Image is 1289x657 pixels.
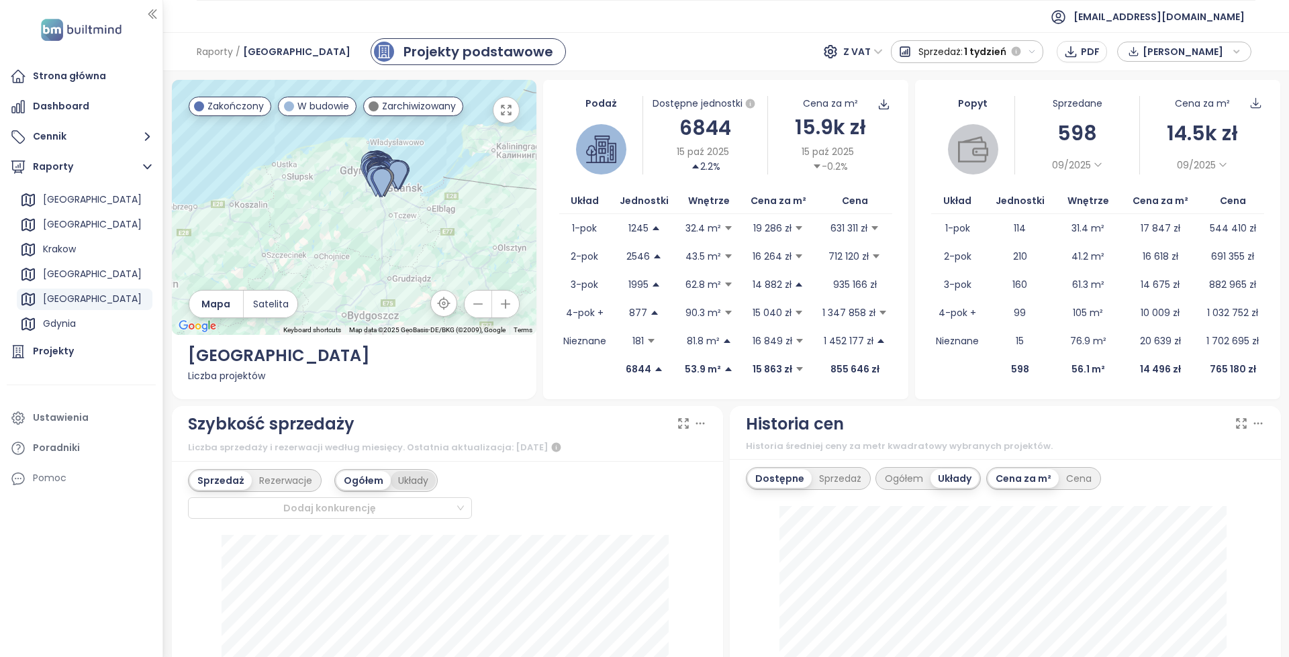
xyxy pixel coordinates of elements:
[33,409,89,426] div: Ustawienia
[931,299,984,327] td: 4-pok +
[1141,305,1180,320] p: 10 009 zł
[382,99,456,113] span: Zarchiwizowany
[746,411,844,437] div: Historia cen
[1140,334,1181,348] p: 20 639 zł
[190,471,252,490] div: Sprzedaż
[1014,221,1026,236] p: 114
[724,308,733,317] span: caret-down
[632,334,644,348] p: 181
[17,289,152,310] div: [GEOGRAPHIC_DATA]
[828,249,869,264] p: 712 120 zł
[871,252,881,261] span: caret-down
[17,214,152,236] div: [GEOGRAPHIC_DATA]
[1175,96,1230,111] div: Cena za m²
[7,338,156,365] a: Projekty
[802,144,854,159] span: 15 paź 2025
[679,188,740,214] th: Wnętrze
[559,188,609,214] th: Układ
[1015,96,1139,111] div: Sprzedane
[753,221,792,236] p: 19 286 zł
[189,291,243,317] button: Mapa
[931,188,984,214] th: Układ
[175,317,220,335] a: Open this area in Google Maps (opens a new window)
[964,40,1006,64] span: 1 tydzień
[930,469,979,488] div: Układy
[643,112,767,144] div: 6844
[1013,249,1027,264] p: 210
[7,123,156,150] button: Cennik
[297,99,349,113] span: W budowie
[1209,277,1256,292] p: 882 965 zł
[559,214,609,242] td: 1-pok
[197,40,233,64] span: Raporty
[7,435,156,462] a: Poradniki
[685,277,721,292] p: 62.8 m²
[559,270,609,299] td: 3-pok
[207,99,264,113] span: Zakończony
[651,280,661,289] span: caret-up
[1211,249,1254,264] p: 691 355 zł
[188,343,521,368] div: [GEOGRAPHIC_DATA]
[1011,362,1029,376] p: 598
[650,308,659,317] span: caret-up
[17,264,152,285] div: [GEOGRAPHIC_DATA]
[843,42,883,62] span: Z VAT
[371,38,566,65] a: primary
[17,313,152,335] div: Gdynia
[1210,221,1256,236] p: 544 410 zł
[188,440,707,456] div: Liczba sprzedaży i rezerwacji według miesięcy. Ostatnia aktualizacja: [DATE]
[7,63,156,90] a: Strona główna
[7,405,156,432] a: Ustawienia
[1015,117,1139,149] div: 598
[43,266,142,283] div: [GEOGRAPHIC_DATA]
[722,336,732,346] span: caret-up
[1016,334,1024,348] p: 15
[1140,362,1181,376] p: 14 496 zł
[403,42,553,62] div: Projekty podstawowe
[748,469,812,488] div: Dostępne
[586,134,616,164] img: house
[336,471,391,490] div: Ogółem
[1140,117,1264,149] div: 14.5k zł
[37,16,126,44] img: logo
[1201,188,1265,214] th: Cena
[33,68,106,85] div: Strona główna
[17,239,152,260] div: Krakow
[1057,41,1107,62] button: PDF
[931,327,984,355] td: Nieznane
[1071,249,1104,264] p: 41.2 m²
[988,469,1059,488] div: Cena za m²
[1072,277,1104,292] p: 61.3 m²
[822,305,875,320] p: 1 347 858 zł
[817,188,893,214] th: Cena
[1141,277,1180,292] p: 14 675 zł
[1052,158,1091,172] span: 09/2025
[753,277,792,292] p: 14 882 zł
[1177,158,1216,172] span: 09/2025
[236,40,240,64] span: /
[685,362,721,376] p: 53.9 m²
[812,469,869,488] div: Sprzedaż
[931,214,984,242] td: 1-pok
[685,305,721,320] p: 90.3 m²
[349,326,506,334] span: Map data ©2025 GeoBasis-DE/BKG (©2009), Google
[647,336,656,346] span: caret-down
[1073,305,1103,320] p: 105 m²
[514,326,532,334] a: Terms (opens in new tab)
[794,223,804,233] span: caret-down
[724,364,733,374] span: caret-up
[188,411,354,437] div: Szybkość sprzedaży
[175,317,220,335] img: Google
[33,98,89,115] div: Dashboard
[794,308,804,317] span: caret-down
[685,249,721,264] p: 43.5 m²
[746,440,1265,453] div: Historia średniej ceny za metr kwadratowy wybranych projektów.
[877,469,930,488] div: Ogółem
[1141,221,1180,236] p: 17 847 zł
[628,277,649,292] p: 1995
[33,440,80,456] div: Poradniki
[1143,42,1229,62] span: [PERSON_NAME]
